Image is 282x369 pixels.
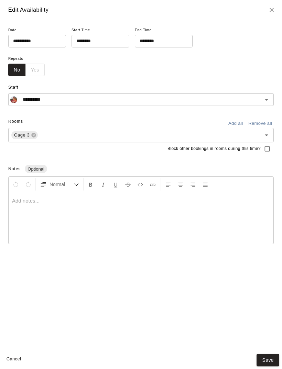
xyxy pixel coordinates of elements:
span: Rooms [8,119,23,124]
input: Choose time, selected time is 4:30 PM [72,35,124,47]
button: Redo [22,178,34,191]
button: Open [262,95,271,105]
span: Notes [8,166,21,171]
button: Justify Align [199,178,211,191]
button: Format Underline [110,178,121,191]
span: Normal [50,181,74,188]
img: Rick White [10,96,17,103]
input: Choose time, selected time is 7:00 PM [135,35,188,47]
span: Repeats [8,54,50,64]
span: Cage 3 [11,132,32,139]
span: End Time [135,26,193,35]
button: Left Align [162,178,174,191]
button: Remove all [247,118,274,129]
span: Optional [25,166,47,172]
button: Insert Link [147,178,159,191]
button: Close [265,4,278,16]
span: Staff [8,82,274,93]
button: No [8,64,26,76]
button: Center Align [175,178,186,191]
button: Undo [10,178,22,191]
button: Save [257,354,279,367]
button: Add all [225,118,247,129]
button: Right Align [187,178,199,191]
button: Formatting Options [37,178,82,191]
button: Insert Code [134,178,146,191]
div: Cage 3 [11,131,38,139]
div: outlined button group [8,64,45,76]
span: Start Time [72,26,129,35]
button: Format Bold [85,178,97,191]
button: Open [262,130,271,140]
input: Choose date, selected date is Oct 15, 2025 [8,35,61,47]
h6: Edit Availability [8,6,48,14]
span: Date [8,26,66,35]
button: Cancel [3,354,25,365]
button: Format Italics [97,178,109,191]
span: Block other bookings in rooms during this time? [167,145,261,152]
button: Format Strikethrough [122,178,134,191]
